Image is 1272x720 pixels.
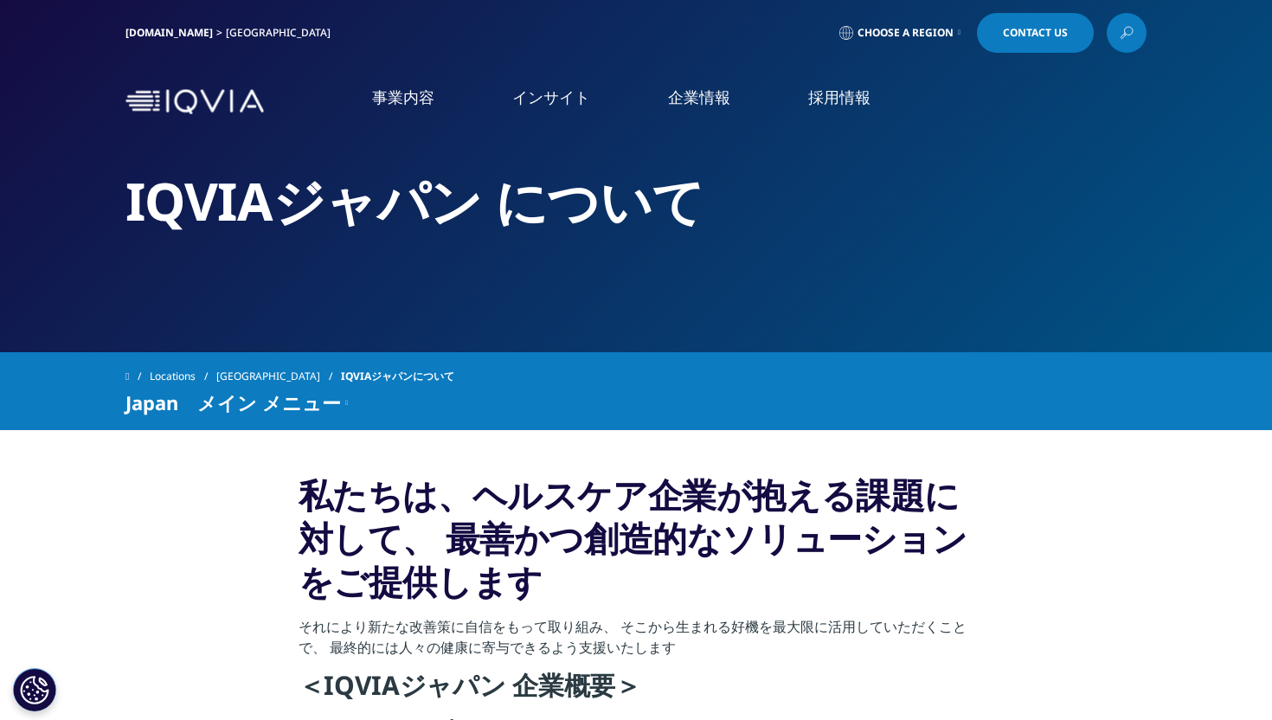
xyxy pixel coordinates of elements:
[216,361,341,392] a: [GEOGRAPHIC_DATA]
[977,13,1094,53] a: Contact Us
[125,169,1147,234] h2: IQVIAジャパン について
[299,616,974,668] p: それにより新たな改善策に自信をもって取り組み、 そこから生まれる好機を最大限に活用していただくことで、 最終的には人々の健康に寄与できるよう支援いたします
[808,87,870,108] a: 採用情報
[668,87,730,108] a: 企業情報
[271,61,1147,143] nav: Primary
[341,361,454,392] span: IQVIAジャパンについて
[299,473,974,616] h3: 私たちは、ヘルスケア企業が抱える課題に対して、 最善かつ創造的なソリューションをご提供します
[125,25,213,40] a: [DOMAIN_NAME]
[858,26,954,40] span: Choose a Region
[1003,28,1068,38] span: Contact Us
[512,87,590,108] a: インサイト
[13,668,56,711] button: Cookies Settings
[150,361,216,392] a: Locations
[125,392,341,413] span: Japan メイン メニュー
[226,26,337,40] div: [GEOGRAPHIC_DATA]
[299,668,974,716] h4: ＜IQVIAジャパン 企業概要＞
[372,87,434,108] a: 事業内容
